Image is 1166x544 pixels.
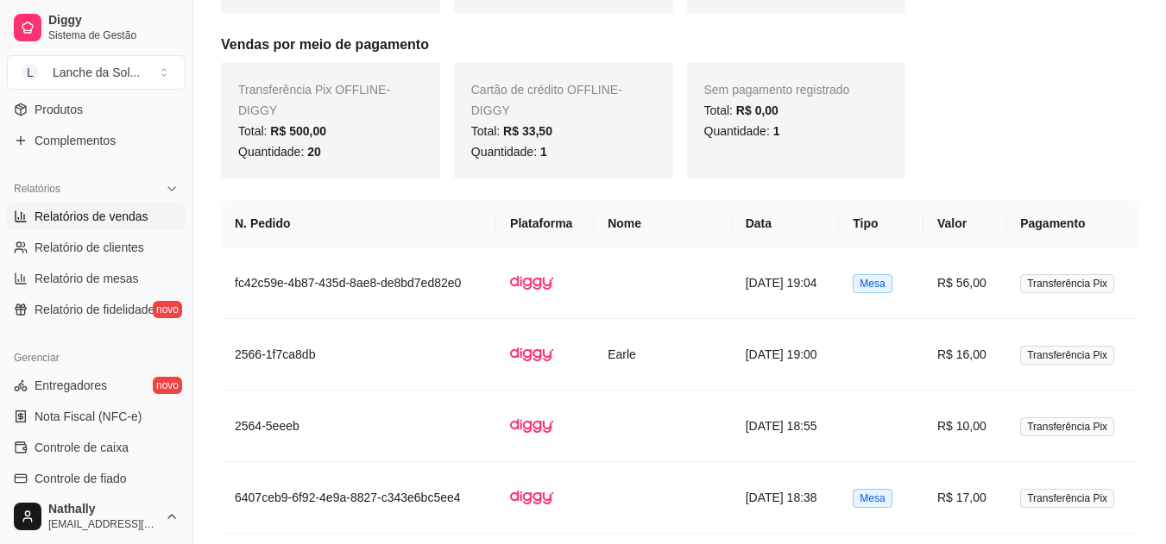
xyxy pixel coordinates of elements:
img: diggy [510,404,553,447]
span: 1 [540,145,547,159]
span: Total: [238,124,326,138]
span: Transferência Pix [1020,346,1114,365]
span: Mesa [853,489,892,508]
span: Transferência Pix OFFLINE - DIGGY [238,83,390,117]
td: R$ 17,00 [923,462,1006,534]
a: Controle de caixa [7,434,186,461]
span: Total: [704,103,778,117]
span: Transferência Pix [1020,417,1114,436]
span: 20 [307,145,321,159]
span: Controle de fiado [35,470,127,487]
a: Complementos [7,127,186,154]
a: Relatórios de vendas [7,203,186,230]
th: Tipo [839,200,923,247]
button: Nathally[EMAIL_ADDRESS][DOMAIN_NAME] [7,496,186,537]
span: Quantidade: [238,145,321,159]
span: [EMAIL_ADDRESS][DOMAIN_NAME] [48,517,158,531]
td: 2566-1f7ca8db [221,319,496,391]
span: Mesa [853,274,892,293]
img: diggy [510,261,553,304]
span: 1 [773,124,780,138]
td: fc42c59e-4b87-435d-8ae8-de8bd7ed82e0 [221,247,496,319]
span: Complementos [35,132,116,149]
th: Data [732,200,840,247]
img: diggy [510,333,553,376]
span: Transferência Pix [1020,274,1114,293]
td: [DATE] 18:38 [732,462,840,534]
a: Relatório de clientes [7,234,186,261]
div: Lanche da Sol ... [53,64,140,81]
span: Controle de caixa [35,439,129,456]
td: [DATE] 19:00 [732,319,840,391]
span: Sem pagamento registrado [704,83,850,97]
th: Pagamento [1006,200,1138,247]
td: R$ 16,00 [923,319,1006,391]
span: R$ 0,00 [736,103,778,117]
span: Entregadores [35,377,107,394]
span: Cartão de crédito OFFLINE - DIGGY [471,83,622,117]
h5: Vendas por meio de pagamento [221,34,1138,55]
td: [DATE] 18:55 [732,391,840,462]
td: 6407ceb9-6f92-4e9a-8827-c343e6bc5ee4 [221,462,496,534]
td: R$ 56,00 [923,247,1006,319]
span: Quantidade: [471,145,547,159]
span: Quantidade: [704,124,780,138]
span: Produtos [35,101,83,118]
div: Gerenciar [7,344,186,372]
button: Select a team [7,55,186,90]
span: Relatórios de vendas [35,208,148,225]
span: Nathally [48,502,158,517]
td: Earle [594,319,731,391]
span: L [22,64,39,81]
span: R$ 500,00 [270,124,326,138]
span: Nota Fiscal (NFC-e) [35,408,142,425]
th: N. Pedido [221,200,496,247]
a: Nota Fiscal (NFC-e) [7,403,186,430]
a: Relatório de fidelidadenovo [7,296,186,323]
span: Relatório de clientes [35,239,144,256]
span: Diggy [48,13,179,28]
a: Relatório de mesas [7,265,186,292]
a: DiggySistema de Gestão [7,7,186,48]
a: Produtos [7,96,186,123]
span: Transferência Pix [1020,489,1114,508]
td: R$ 10,00 [923,391,1006,462]
span: Relatório de fidelidade [35,301,154,318]
th: Nome [594,200,731,247]
img: diggy [510,476,553,519]
span: Sistema de Gestão [48,28,179,42]
td: 2564-5eeeb [221,391,496,462]
span: Relatórios [14,182,60,196]
th: Valor [923,200,1006,247]
a: Entregadoresnovo [7,372,186,399]
span: Relatório de mesas [35,270,139,287]
span: Total: [471,124,552,138]
span: R$ 33,50 [503,124,552,138]
a: Controle de fiado [7,465,186,492]
th: Plataforma [496,200,594,247]
td: [DATE] 19:04 [732,247,840,319]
